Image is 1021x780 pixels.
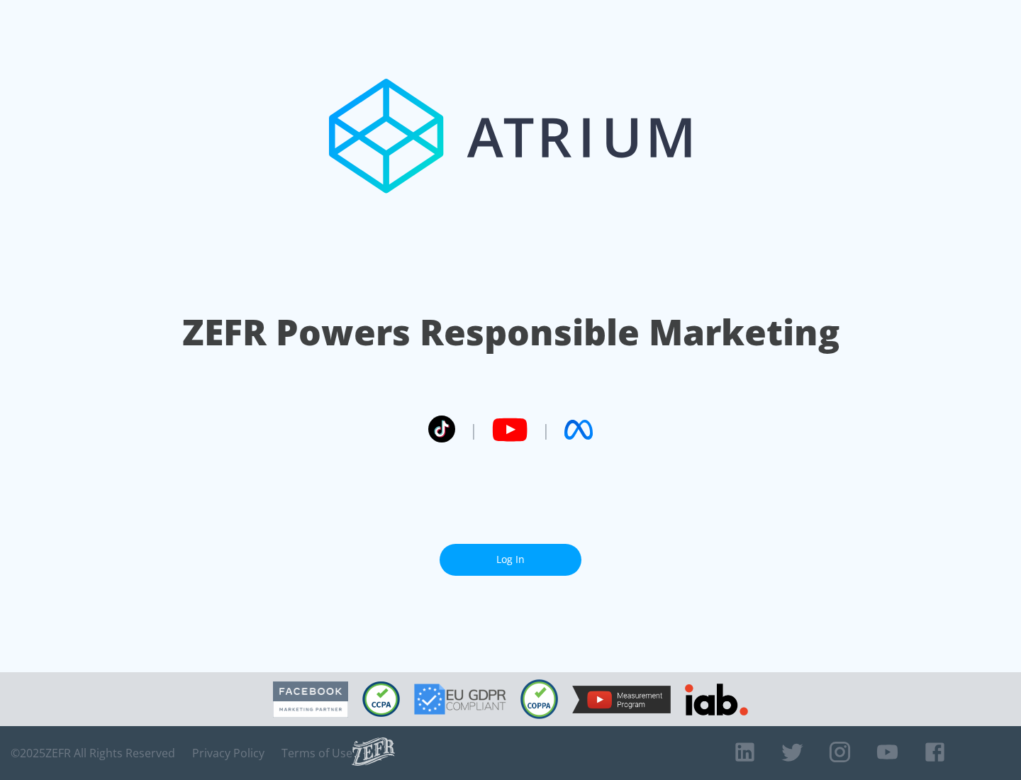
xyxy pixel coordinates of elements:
a: Terms of Use [281,746,352,760]
img: GDPR Compliant [414,684,506,715]
img: Facebook Marketing Partner [273,681,348,718]
span: © 2025 ZEFR All Rights Reserved [11,746,175,760]
a: Log In [440,544,581,576]
span: | [469,419,478,440]
img: CCPA Compliant [362,681,400,717]
h1: ZEFR Powers Responsible Marketing [182,308,839,357]
img: COPPA Compliant [520,679,558,719]
span: | [542,419,550,440]
a: Privacy Policy [192,746,264,760]
img: IAB [685,684,748,715]
img: YouTube Measurement Program [572,686,671,713]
